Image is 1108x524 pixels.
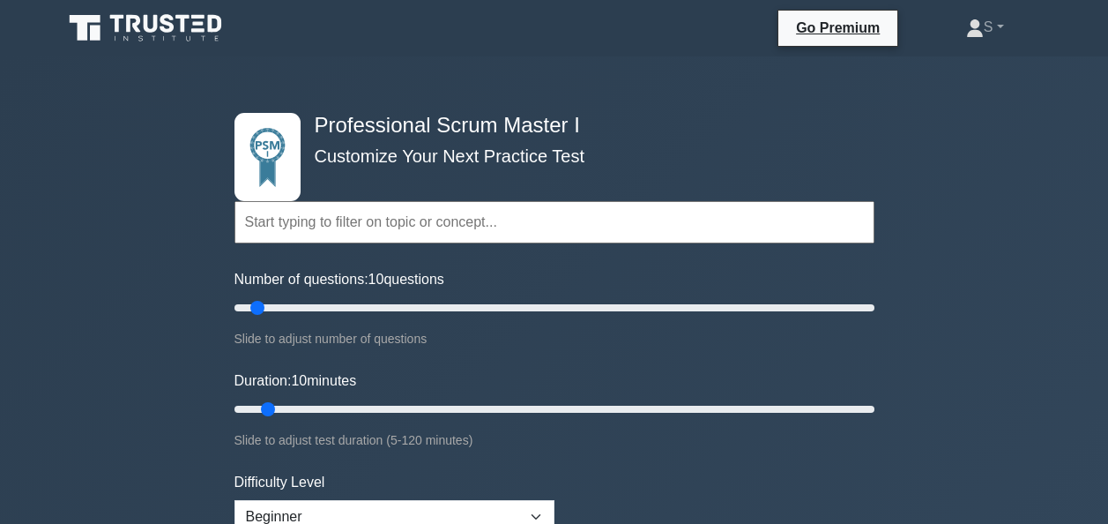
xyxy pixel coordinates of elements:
[234,371,357,392] label: Duration: minutes
[368,272,384,287] span: 10
[785,17,890,39] a: Go Premium
[234,269,444,290] label: Number of questions: questions
[234,430,874,451] div: Slide to adjust test duration (5-120 minutes)
[308,113,788,138] h4: Professional Scrum Master I
[924,10,1046,45] a: S
[234,472,325,493] label: Difficulty Level
[234,201,874,243] input: Start typing to filter on topic or concept...
[291,373,307,388] span: 10
[234,328,874,349] div: Slide to adjust number of questions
